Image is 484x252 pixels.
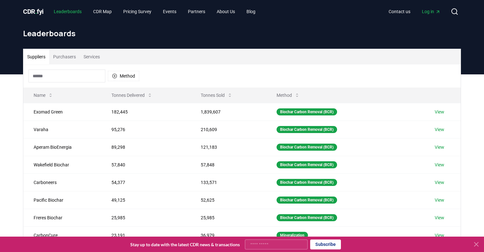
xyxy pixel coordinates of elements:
td: 89,298 [101,138,190,156]
div: Biochar Carbon Removal (BCR) [277,214,337,221]
a: View [435,214,444,221]
a: Events [158,6,181,17]
div: Biochar Carbon Removal (BCR) [277,144,337,151]
a: Log in [417,6,446,17]
button: Tonnes Sold [196,89,238,102]
td: 25,985 [190,209,266,226]
div: Biochar Carbon Removal (BCR) [277,108,337,115]
button: Services [80,49,104,64]
td: 54,377 [101,173,190,191]
td: CarbonCure [23,226,101,244]
div: Biochar Carbon Removal (BCR) [277,126,337,133]
a: View [435,144,444,150]
a: Contact us [383,6,415,17]
td: Carboneers [23,173,101,191]
button: Method [108,71,139,81]
a: View [435,232,444,239]
td: Pacific Biochar [23,191,101,209]
td: 1,839,607 [190,103,266,121]
a: Leaderboards [49,6,87,17]
button: Method [271,89,305,102]
span: . [35,8,37,15]
a: About Us [212,6,240,17]
a: View [435,179,444,186]
a: View [435,162,444,168]
td: 36,979 [190,226,266,244]
a: View [435,126,444,133]
td: 23,191 [101,226,190,244]
td: 57,848 [190,156,266,173]
td: Aperam BioEnergia [23,138,101,156]
div: Biochar Carbon Removal (BCR) [277,161,337,168]
td: 210,609 [190,121,266,138]
td: Varaha [23,121,101,138]
td: 133,571 [190,173,266,191]
a: View [435,197,444,203]
a: Blog [241,6,261,17]
a: Pricing Survey [118,6,157,17]
td: 52,625 [190,191,266,209]
nav: Main [383,6,446,17]
button: Suppliers [23,49,49,64]
a: CDR Map [88,6,117,17]
td: Exomad Green [23,103,101,121]
td: 95,276 [101,121,190,138]
div: Biochar Carbon Removal (BCR) [277,197,337,204]
td: Freres Biochar [23,209,101,226]
a: Partners [183,6,210,17]
a: View [435,109,444,115]
button: Name [28,89,58,102]
div: Mineralization [277,232,308,239]
td: 25,985 [101,209,190,226]
button: Tonnes Delivered [106,89,157,102]
td: 182,445 [101,103,190,121]
a: CDR.fyi [23,7,44,16]
span: CDR fyi [23,8,44,15]
td: 57,840 [101,156,190,173]
h1: Leaderboards [23,28,461,38]
button: Purchasers [49,49,80,64]
td: 49,125 [101,191,190,209]
nav: Main [49,6,261,17]
div: Biochar Carbon Removal (BCR) [277,179,337,186]
td: Wakefield Biochar [23,156,101,173]
td: 121,183 [190,138,266,156]
span: Log in [422,8,440,15]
